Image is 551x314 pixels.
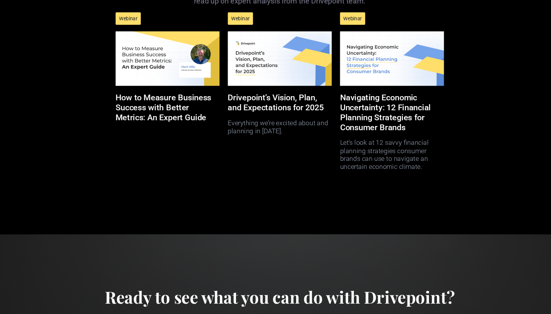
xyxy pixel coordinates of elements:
[123,26,147,37] div: Webinar
[331,26,355,37] div: Webinar
[227,20,324,146] a: WebinarDrivepoint’s Vision, Plan, and Expectations for 2025Everything we’re excited about and pla...
[331,20,428,178] a: WebinarNavigating Economic Uncertainty: 12 Financial Planning Strategies for Consumer BrandsLet's...
[227,118,324,139] p: Everything we’re excited about and planning in [DATE].
[331,100,428,137] h5: Navigating Economic Uncertainty: 12 Financial Planning Strategies for Consumer Brands
[113,281,438,299] h4: Ready to see what you can do with Drivepoint?
[123,100,220,128] h5: How to Measure Business Success with Better Metrics: An Expert Guide
[123,20,220,140] a: WebinarHow to Measure Business Success with Better Metrics: An Expert Guide
[227,26,251,37] div: Webinar
[331,137,428,172] p: Let's look at 12 savvy financial planning strategies consumer brands can use to navigate an uncer...
[227,100,324,118] h5: Drivepoint’s Vision, Plan, and Expectations for 2025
